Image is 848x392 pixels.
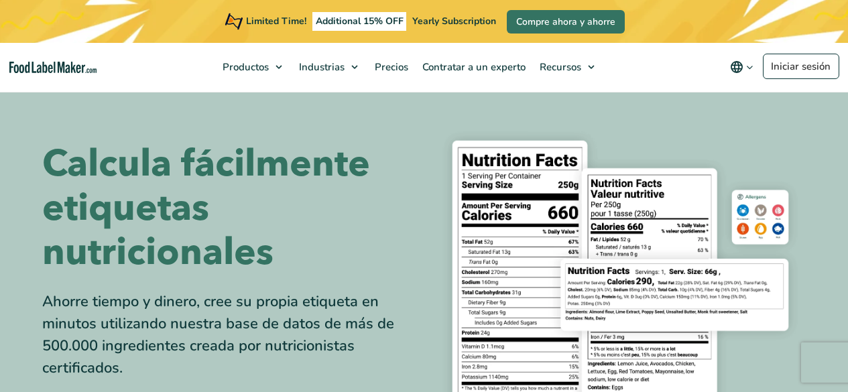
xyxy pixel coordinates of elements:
[246,15,306,27] span: Limited Time!
[295,60,346,74] span: Industrias
[507,10,625,34] a: Compre ahora y ahorre
[412,15,496,27] span: Yearly Subscription
[219,60,270,74] span: Productos
[371,60,410,74] span: Precios
[418,60,527,74] span: Contratar a un experto
[533,43,601,91] a: Recursos
[9,62,97,73] a: Food Label Maker homepage
[536,60,583,74] span: Recursos
[42,291,414,379] div: Ahorre tiempo y dinero, cree su propia etiqueta en minutos utilizando nuestra base de datos de má...
[416,43,530,91] a: Contratar a un experto
[312,12,407,31] span: Additional 15% OFF
[763,54,839,79] a: Iniciar sesión
[368,43,412,91] a: Precios
[292,43,365,91] a: Industrias
[216,43,289,91] a: Productos
[42,142,414,275] h1: Calcula fácilmente etiquetas nutricionales
[721,54,763,80] button: Change language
